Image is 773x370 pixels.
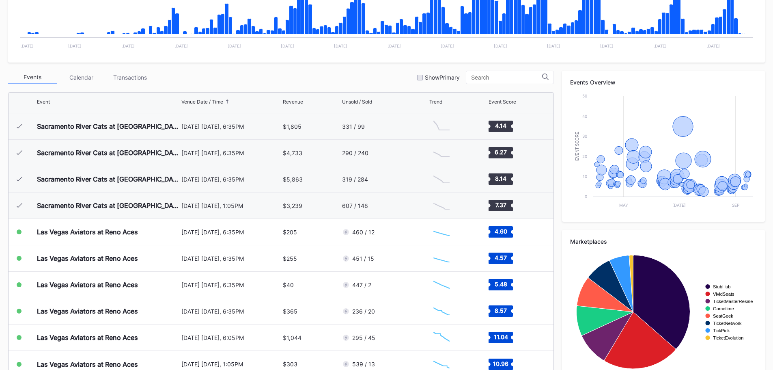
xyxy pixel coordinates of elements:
text: SeatGeek [713,314,733,318]
div: Show Primary [425,74,460,81]
div: $205 [283,229,297,236]
div: Marketplaces [570,238,757,245]
text: [DATE] [547,43,560,48]
svg: Chart title [429,195,454,216]
div: Calendar [57,71,106,84]
div: 451 / 15 [352,255,374,262]
text: TickPick [713,328,730,333]
svg: Chart title [429,116,454,136]
text: [DATE] [20,43,34,48]
div: $40 [283,281,294,288]
div: Unsold / Sold [342,99,372,105]
input: Search [471,74,542,81]
div: [DATE] [DATE], 6:35PM [181,123,281,130]
svg: Chart title [429,301,454,321]
svg: Chart title [429,327,454,348]
div: 290 / 240 [342,149,368,156]
text: [DATE] [281,43,294,48]
div: Event [37,99,50,105]
text: [DATE] [653,43,667,48]
text: VividSeats [713,292,734,296]
div: [DATE] [DATE], 6:35PM [181,176,281,183]
div: Trend [429,99,442,105]
text: 10.96 [493,360,508,367]
text: Event Score [575,132,579,161]
svg: Chart title [429,222,454,242]
div: Las Vegas Aviators at Reno Aces [37,254,138,262]
div: $1,805 [283,123,301,130]
text: 0 [585,194,587,199]
text: [DATE] [706,43,720,48]
div: $303 [283,361,297,368]
div: Las Vegas Aviators at Reno Aces [37,307,138,315]
div: $255 [283,255,297,262]
div: [DATE] [DATE], 6:35PM [181,281,281,288]
div: $1,044 [283,334,301,341]
svg: Chart title [429,143,454,163]
div: Revenue [283,99,303,105]
text: Sep [732,203,739,208]
text: TicketNetwork [713,321,742,326]
text: TicketMasterResale [713,299,753,304]
div: Event Score [489,99,516,105]
div: 236 / 20 [352,308,375,315]
div: [DATE] [DATE], 6:05PM [181,334,281,341]
div: Las Vegas Aviators at Reno Aces [37,281,138,289]
text: 5.48 [494,281,507,288]
text: [DATE] [441,43,454,48]
text: 8.14 [495,175,506,182]
text: [DATE] [68,43,82,48]
text: TicketEvolution [713,335,743,340]
div: 460 / 12 [352,229,375,236]
div: Sacramento River Cats at [GEOGRAPHIC_DATA] Aces [37,122,179,130]
svg: Chart title [429,248,454,268]
text: 8.57 [495,307,507,314]
div: 447 / 2 [352,281,371,288]
div: Sacramento River Cats at [GEOGRAPHIC_DATA] Aces [37,201,179,210]
div: Venue Date / Time [181,99,223,105]
div: $4,733 [283,149,302,156]
div: [DATE] [DATE], 6:35PM [181,229,281,236]
div: $365 [283,308,297,315]
text: [DATE] [672,203,686,208]
text: [DATE] [228,43,241,48]
div: [DATE] [DATE], 1:05PM [181,202,281,209]
div: $5,863 [283,176,303,183]
svg: Chart title [570,92,757,214]
text: 50 [582,93,587,98]
text: 30 [582,134,587,138]
div: [DATE] [DATE], 6:35PM [181,149,281,156]
text: May [619,203,628,208]
text: 4.57 [495,254,507,261]
text: 7.37 [495,201,506,208]
text: StubHub [713,284,731,289]
div: Las Vegas Aviators at Reno Aces [37,333,138,342]
text: [DATE] [121,43,135,48]
div: Transactions [106,71,154,84]
div: 331 / 99 [342,123,365,130]
div: 319 / 284 [342,176,368,183]
svg: Chart title [429,275,454,295]
div: 539 / 13 [352,361,375,368]
div: Las Vegas Aviators at Reno Aces [37,228,138,236]
text: Gametime [713,306,734,311]
div: [DATE] [DATE], 6:35PM [181,255,281,262]
div: 607 / 148 [342,202,368,209]
div: Sacramento River Cats at [GEOGRAPHIC_DATA] Aces [37,149,179,157]
svg: Chart title [429,169,454,189]
text: [DATE] [334,43,347,48]
text: 4.60 [494,228,507,235]
div: [DATE] [DATE], 6:35PM [181,308,281,315]
div: 295 / 45 [352,334,375,341]
div: Events [8,71,57,84]
div: $3,239 [283,202,302,209]
text: 20 [582,154,587,159]
div: Sacramento River Cats at [GEOGRAPHIC_DATA] Aces [37,175,179,183]
text: 6.27 [495,149,507,156]
text: [DATE] [494,43,507,48]
text: 4.14 [495,122,506,129]
text: [DATE] [388,43,401,48]
text: 10 [583,174,587,179]
text: 40 [582,114,587,119]
div: [DATE] [DATE], 1:05PM [181,361,281,368]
